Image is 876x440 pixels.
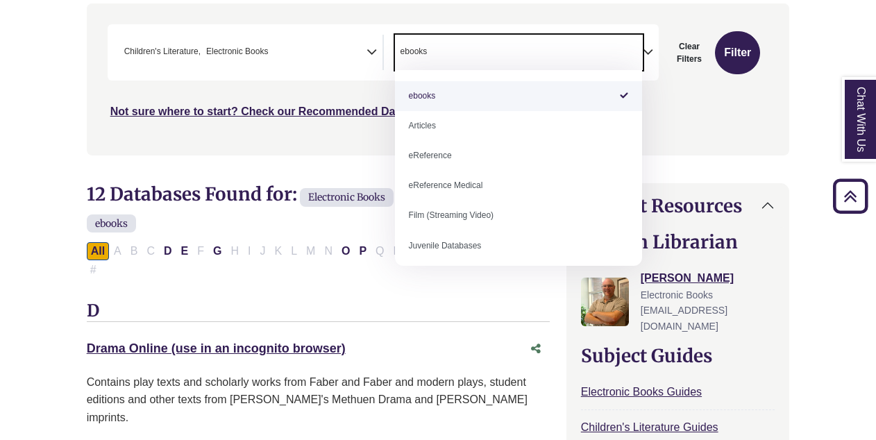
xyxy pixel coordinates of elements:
[567,184,789,228] button: Subject Resources
[87,3,790,155] nav: Search filters
[581,231,775,253] h2: Liaison Librarian
[395,141,643,171] li: eReference
[300,188,394,207] span: Electronic Books
[124,45,201,58] span: Children's Literature
[119,45,201,58] li: Children's Literature
[87,373,550,427] div: Contains play texts and scholarly works from Faber and Faber and modern plays, student editions a...
[87,214,136,233] span: ebooks
[395,81,643,111] li: ebooks
[641,272,734,284] a: [PERSON_NAME]
[271,48,277,59] textarea: Search
[667,31,712,74] button: Clear Filters
[160,242,176,260] button: Filter Results D
[641,289,713,301] span: Electronic Books
[337,242,354,260] button: Filter Results O
[715,31,760,74] button: Submit for Search Results
[581,421,718,433] a: Children's Literature Guides
[395,171,643,201] li: eReference Medical
[395,201,643,230] li: Film (Streaming Video)
[395,231,643,261] li: Juvenile Databases
[177,242,193,260] button: Filter Results E
[206,45,268,58] span: Electronic Books
[581,345,775,366] h2: Subject Guides
[581,386,702,398] a: Electronic Books Guides
[87,183,297,205] span: 12 Databases Found for:
[201,45,268,58] li: Electronic Books
[355,242,371,260] button: Filter Results P
[828,187,873,205] a: Back to Top
[87,301,550,322] h3: D
[87,244,541,275] div: Alpha-list to filter by first letter of database name
[522,336,550,362] button: Share this database
[395,111,643,141] li: Articles
[110,105,440,117] a: Not sure where to start? Check our Recommended Databases.
[209,242,226,260] button: Filter Results G
[87,242,109,260] button: All
[395,45,428,58] li: ebooks
[401,45,428,58] span: ebooks
[430,48,436,59] textarea: Search
[581,278,629,326] img: Nathan Farley
[641,305,727,331] span: [EMAIL_ADDRESS][DOMAIN_NAME]
[87,341,346,355] a: Drama Online (use in an incognito browser)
